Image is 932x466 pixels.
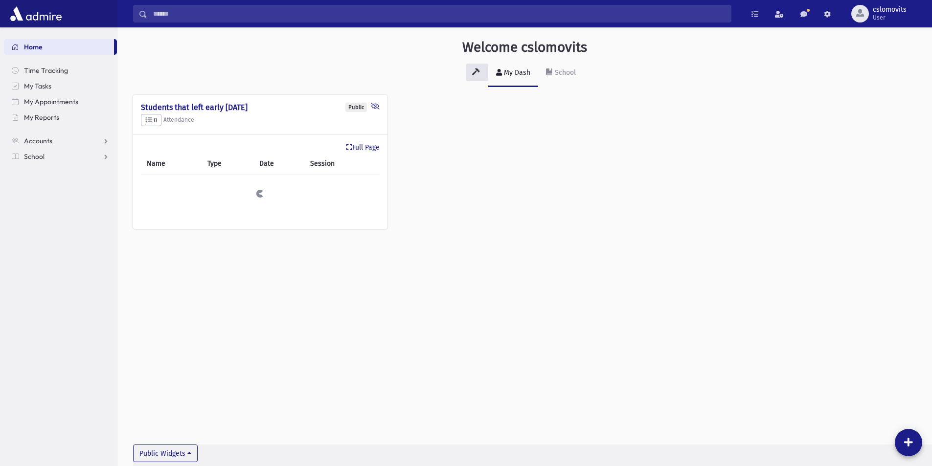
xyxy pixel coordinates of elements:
[4,149,117,164] a: School
[4,78,117,94] a: My Tasks
[873,14,907,22] span: User
[141,103,380,112] h4: Students that left early [DATE]
[873,6,907,14] span: cslomovits
[24,66,68,75] span: Time Tracking
[345,103,367,112] div: Public
[141,114,380,127] h5: Attendance
[145,116,157,124] span: 0
[141,114,161,127] button: 0
[502,68,530,77] div: My Dash
[24,152,45,161] span: School
[538,60,584,87] a: School
[4,39,114,55] a: Home
[4,63,117,78] a: Time Tracking
[488,60,538,87] a: My Dash
[253,153,304,175] th: Date
[24,113,59,122] span: My Reports
[147,5,731,22] input: Search
[4,133,117,149] a: Accounts
[346,142,380,153] a: Full Page
[141,153,202,175] th: Name
[4,110,117,125] a: My Reports
[4,94,117,110] a: My Appointments
[133,444,198,462] button: Public Widgets
[8,4,64,23] img: AdmirePro
[202,153,253,175] th: Type
[24,97,78,106] span: My Appointments
[304,153,380,175] th: Session
[462,39,587,56] h3: Welcome cslomovits
[24,82,51,90] span: My Tasks
[24,136,52,145] span: Accounts
[553,68,576,77] div: School
[24,43,43,51] span: Home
